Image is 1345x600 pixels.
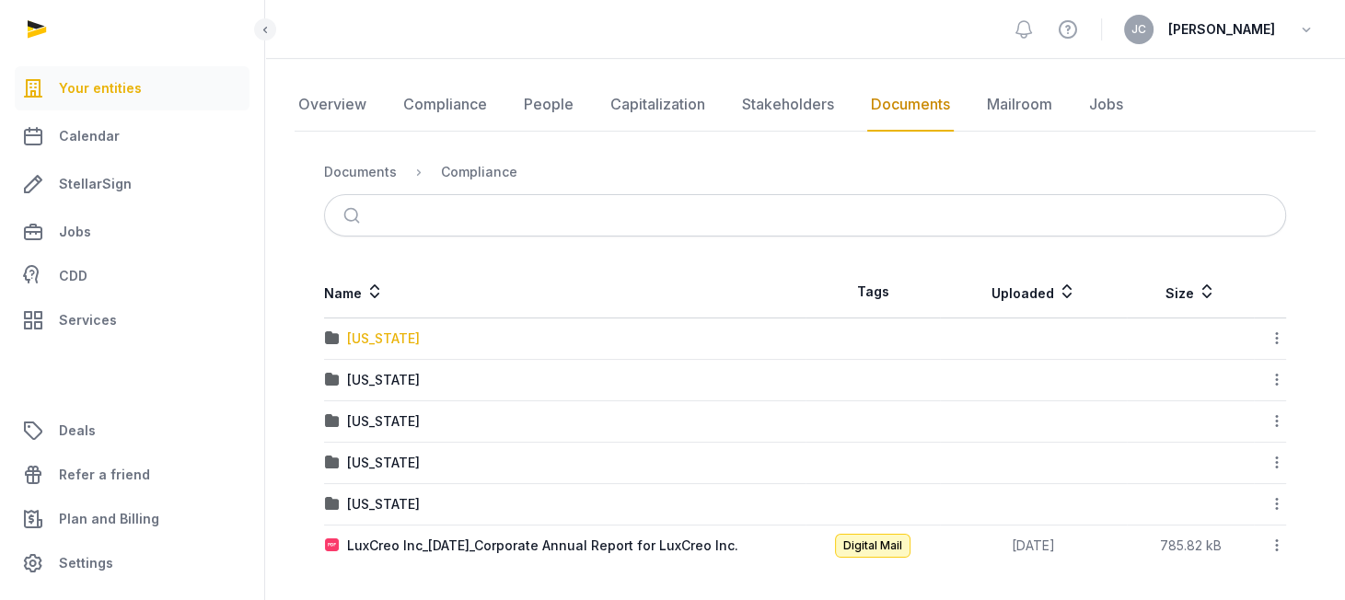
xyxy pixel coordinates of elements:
a: Stakeholders [738,78,838,132]
a: Jobs [15,210,249,254]
a: People [520,78,577,132]
div: [US_STATE] [347,454,420,472]
a: Services [15,298,249,342]
th: Uploaded [940,266,1127,318]
a: Your entities [15,66,249,110]
div: [US_STATE] [347,412,420,431]
span: CDD [59,265,87,287]
a: Capitalization [607,78,709,132]
a: Documents [867,78,954,132]
span: [DATE] [1012,537,1055,553]
th: Name [324,266,806,318]
span: Refer a friend [59,464,150,486]
img: folder.svg [325,373,340,387]
a: Plan and Billing [15,497,249,541]
a: StellarSign [15,162,249,206]
img: folder.svg [325,331,340,346]
div: [US_STATE] [347,329,420,348]
a: Calendar [15,114,249,158]
div: Compliance [441,163,517,181]
button: JC [1124,15,1154,44]
a: Settings [15,541,249,585]
nav: Tabs [295,78,1316,132]
span: Digital Mail [835,534,910,558]
span: JC [1131,24,1146,35]
div: [US_STATE] [347,495,420,513]
span: [PERSON_NAME] [1168,18,1275,40]
div: LuxCreo Inc_[DATE]_Corporate Annual Report for LuxCreo Inc. [347,537,738,555]
th: Tags [806,266,941,318]
a: Refer a friend [15,453,249,497]
div: [US_STATE] [347,371,420,389]
a: CDD [15,258,249,294]
nav: Breadcrumb [324,150,1286,194]
button: Submit [332,195,376,236]
span: Your entities [59,77,142,99]
a: Mailroom [983,78,1056,132]
th: Size [1127,266,1254,318]
a: Overview [295,78,370,132]
div: Documents [324,163,397,181]
img: folder.svg [325,456,340,470]
span: Settings [59,552,113,574]
span: Deals [59,420,96,442]
iframe: Chat Widget [1015,387,1345,600]
a: Jobs [1085,78,1127,132]
span: Plan and Billing [59,508,159,530]
a: Deals [15,409,249,453]
span: StellarSign [59,173,132,195]
img: folder.svg [325,414,340,429]
span: Jobs [59,221,91,243]
span: Calendar [59,125,120,147]
img: pdf.svg [325,538,340,553]
a: Compliance [400,78,491,132]
img: folder.svg [325,497,340,512]
span: Services [59,309,117,331]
